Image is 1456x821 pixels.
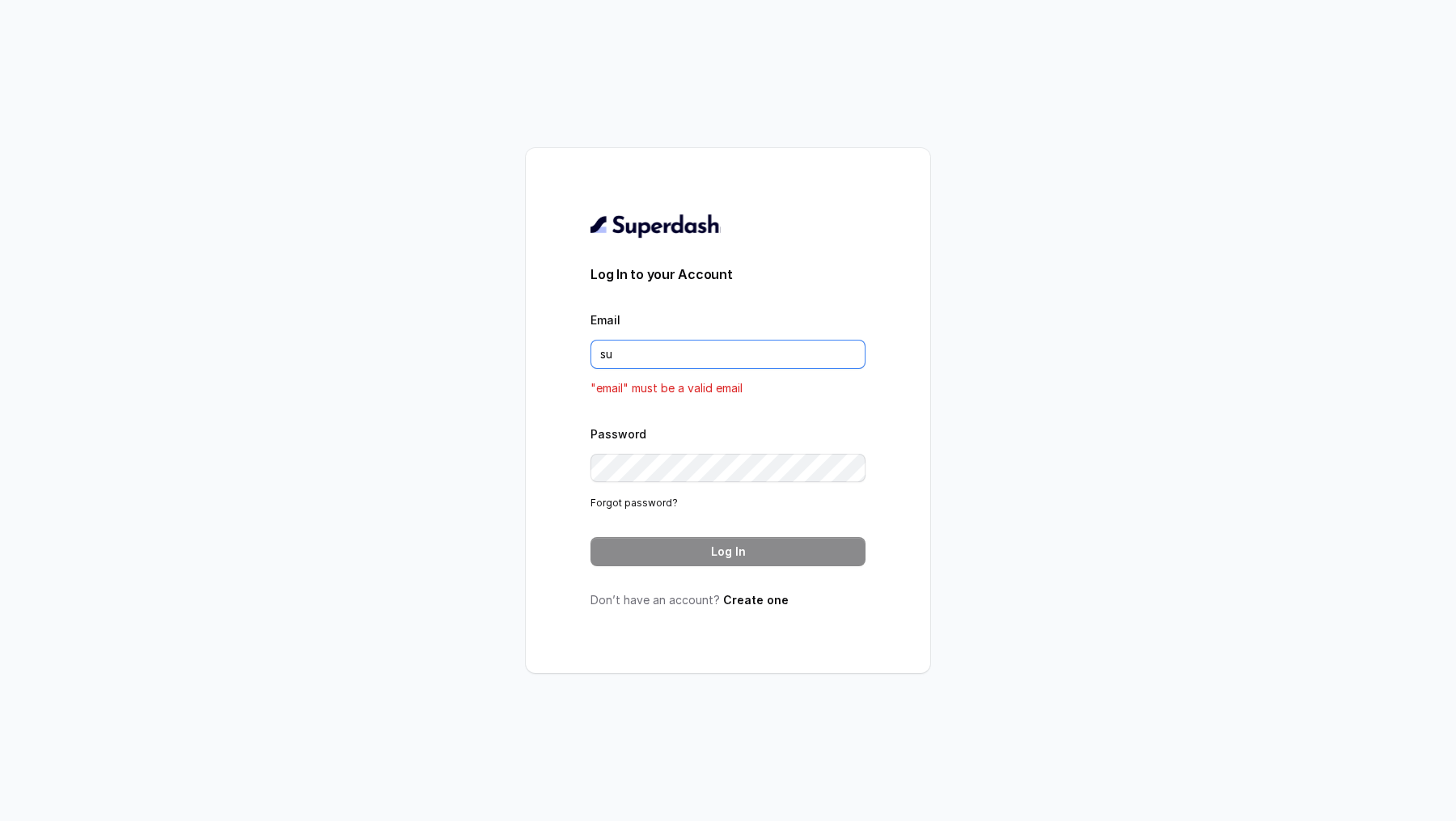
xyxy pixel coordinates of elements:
[590,313,620,327] label: Email
[723,593,789,607] a: Create one
[590,427,646,441] label: Password
[590,497,678,509] a: Forgot password?
[590,340,866,369] input: youremail@example.com
[590,592,866,608] p: Don’t have an account?
[590,379,866,398] p: "email" must be a valid email
[590,537,866,566] button: Log In
[590,264,866,284] h3: Log In to your Account
[590,213,721,239] img: light.svg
